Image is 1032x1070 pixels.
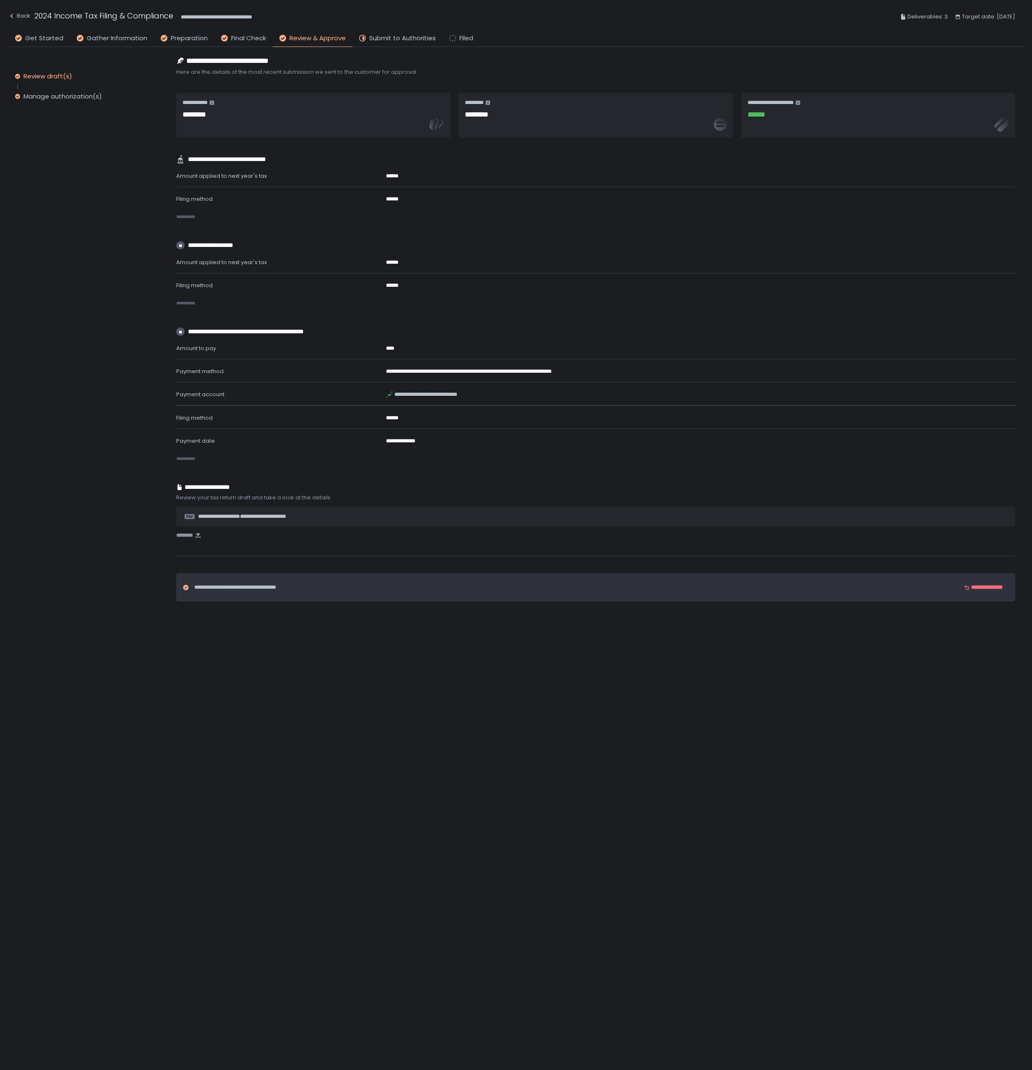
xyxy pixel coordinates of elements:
span: Amount to pay [176,344,216,352]
span: Final Check [231,34,266,43]
h1: 2024 Income Tax Filing & Compliance [34,10,173,21]
span: Payment method [176,367,224,375]
span: Amount applied to next year's tax [176,172,267,180]
span: Gather Information [87,34,147,43]
button: Back [8,10,30,24]
span: Amount applied to next year's tax [176,258,267,266]
span: Filed [459,34,473,43]
span: Payment date [176,437,215,445]
span: Get Started [25,34,63,43]
span: Deliverables: 3 [907,12,948,22]
span: Filing method [176,414,213,422]
span: Review & Approve [289,34,346,43]
span: Payment account [176,390,224,398]
span: Filing method [176,195,213,203]
span: Target date: [DATE] [962,12,1015,22]
div: Manage authorization(s) [23,92,102,101]
div: Review draft(s) [23,72,72,81]
div: Back [8,11,30,21]
span: Submit to Authorities [369,34,436,43]
span: Review your tax return draft and take a look at the details [176,494,1015,501]
span: Preparation [171,34,208,43]
span: Here are the details of the most recent submission we sent to the customer for approval. [176,68,1015,76]
span: Filing method [176,281,213,289]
